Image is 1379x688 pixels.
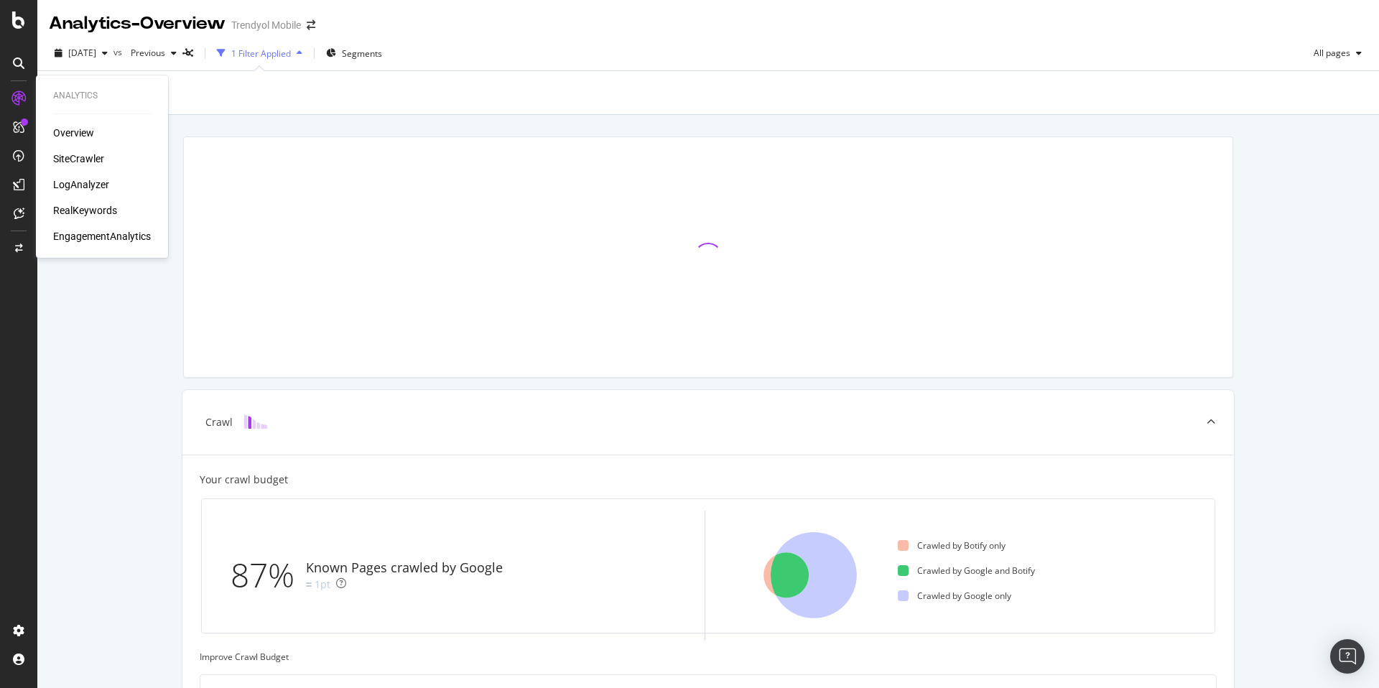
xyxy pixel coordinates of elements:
[53,203,117,218] a: RealKeywords
[320,42,388,65] button: Segments
[898,564,1035,577] div: Crawled by Google and Botify
[200,473,288,487] div: Your crawl budget
[1330,639,1365,674] div: Open Intercom Messenger
[231,18,301,32] div: Trendyol Mobile
[231,47,291,60] div: 1 Filter Applied
[49,11,226,36] div: Analytics - Overview
[205,415,233,429] div: Crawl
[1308,42,1368,65] button: All pages
[211,42,308,65] button: 1 Filter Applied
[306,559,503,577] div: Known Pages crawled by Google
[898,590,1011,602] div: Crawled by Google only
[113,46,125,58] span: vs
[306,582,312,587] img: Equal
[315,577,330,592] div: 1pt
[53,90,151,102] div: Analytics
[307,20,315,30] div: arrow-right-arrow-left
[244,415,267,429] img: block-icon
[53,177,109,192] a: LogAnalyzer
[53,152,104,166] a: SiteCrawler
[1308,47,1350,59] span: All pages
[898,539,1006,552] div: Crawled by Botify only
[125,42,182,65] button: Previous
[342,47,382,60] span: Segments
[125,47,165,59] span: Previous
[200,651,1217,663] div: Improve Crawl Budget
[53,229,151,243] a: EngagementAnalytics
[53,126,94,140] a: Overview
[68,47,96,59] span: 2025 Sep. 21st
[49,42,113,65] button: [DATE]
[231,552,306,599] div: 87%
